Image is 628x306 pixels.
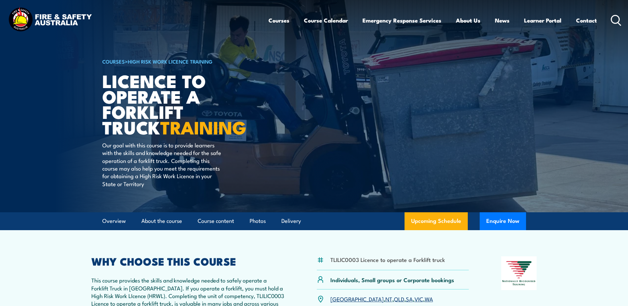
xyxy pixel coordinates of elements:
[576,12,597,29] a: Contact
[128,58,213,65] a: High Risk Work Licence Training
[405,212,468,230] a: Upcoming Schedule
[330,256,445,263] li: TLILIC0003 Licence to operate a Forklift truck
[160,113,246,140] strong: TRAINING
[268,12,289,29] a: Courses
[330,295,384,303] a: [GEOGRAPHIC_DATA]
[362,12,441,29] a: Emergency Response Services
[501,256,537,290] img: Nationally Recognised Training logo.
[385,295,392,303] a: NT
[304,12,348,29] a: Course Calendar
[91,256,285,266] h2: WHY CHOOSE THIS COURSE
[406,295,413,303] a: SA
[480,212,526,230] button: Enquire Now
[456,12,480,29] a: About Us
[330,295,433,303] p: , , , , ,
[495,12,509,29] a: News
[330,276,454,283] p: Individuals, Small groups or Corporate bookings
[102,58,125,65] a: COURSES
[281,212,301,230] a: Delivery
[250,212,266,230] a: Photos
[102,212,126,230] a: Overview
[414,295,423,303] a: VIC
[102,57,266,65] h6: >
[102,141,223,187] p: Our goal with this course is to provide learners with the skills and knowledge needed for the saf...
[394,295,404,303] a: QLD
[141,212,182,230] a: About the course
[198,212,234,230] a: Course content
[524,12,561,29] a: Learner Portal
[425,295,433,303] a: WA
[102,73,266,135] h1: Licence to operate a forklift truck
